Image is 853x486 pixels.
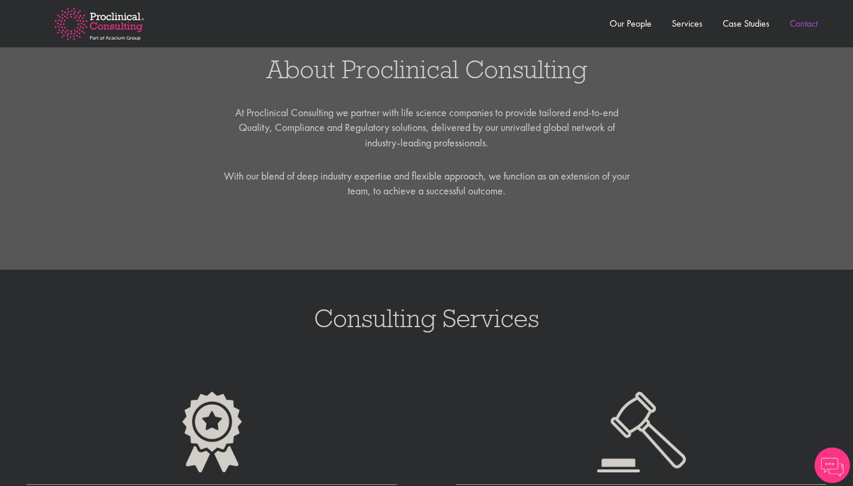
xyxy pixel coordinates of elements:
[597,392,686,472] img: Regulatory Affairs<
[182,392,242,472] img: Quality Compliance
[672,17,703,30] a: Services
[222,168,631,199] p: With our blend of deep industry expertise and flexible approach, we function as an extension of y...
[80,124,136,133] a: Privacy Policy
[222,105,631,151] p: At Proclinical Consulting we partner with life science companies to provide tailored end-to-end Q...
[12,56,841,82] h3: About Proclinical Consulting
[790,17,817,30] a: Contact
[723,17,769,30] a: Case Studies
[12,305,841,331] h3: Consulting Services
[610,17,652,30] a: Our People
[814,447,850,483] img: Chatbot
